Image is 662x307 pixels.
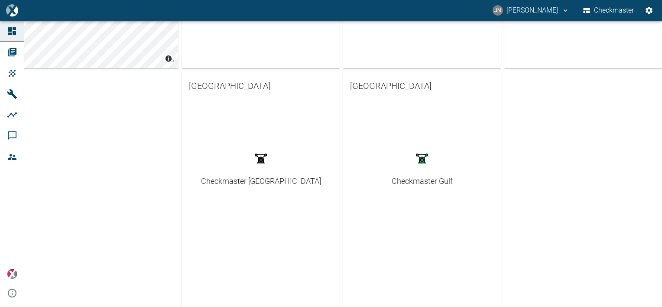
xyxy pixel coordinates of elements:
[493,5,503,16] div: JN
[641,3,657,18] button: Settings
[343,72,501,100] a: [GEOGRAPHIC_DATA]
[182,72,340,100] a: [GEOGRAPHIC_DATA]
[392,175,453,187] div: Checkmaster Gulf
[491,3,571,18] button: jayan.nair@neuman-esser.ae
[392,147,453,187] a: Checkmaster Gulf
[350,79,494,93] span: [GEOGRAPHIC_DATA]
[201,147,321,187] a: Checkmaster [GEOGRAPHIC_DATA]
[581,3,636,18] button: Checkmaster
[201,175,321,187] div: Checkmaster [GEOGRAPHIC_DATA]
[189,79,333,93] span: [GEOGRAPHIC_DATA]
[6,4,18,16] img: logo
[7,269,17,279] img: Xplore Logo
